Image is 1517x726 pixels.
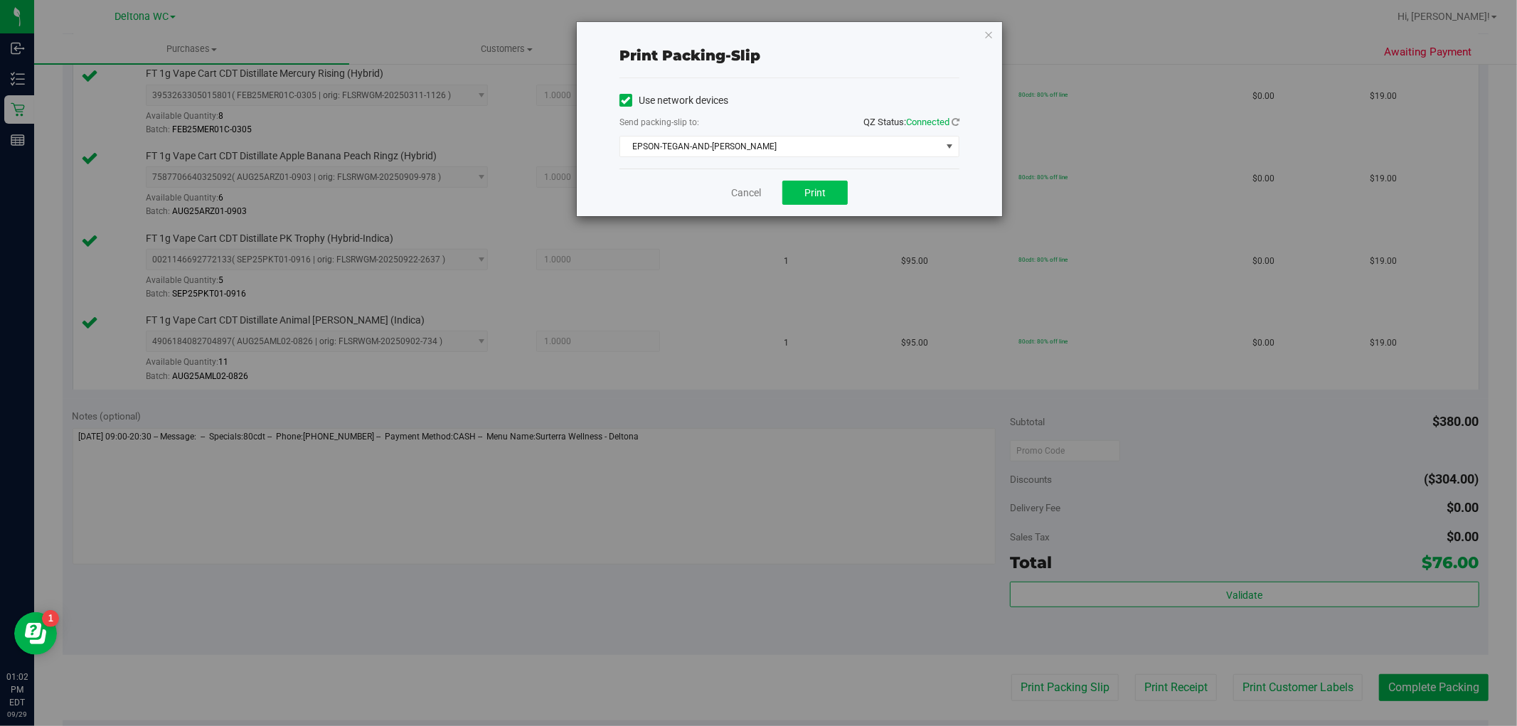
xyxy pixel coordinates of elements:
[42,610,59,627] iframe: Resource center unread badge
[941,137,959,156] span: select
[619,116,699,129] label: Send packing-slip to:
[620,137,941,156] span: EPSON-TEGAN-AND-[PERSON_NAME]
[782,181,848,205] button: Print
[804,187,826,198] span: Print
[619,93,728,108] label: Use network devices
[731,186,761,201] a: Cancel
[14,612,57,655] iframe: Resource center
[906,117,949,127] span: Connected
[619,47,760,64] span: Print packing-slip
[863,117,959,127] span: QZ Status:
